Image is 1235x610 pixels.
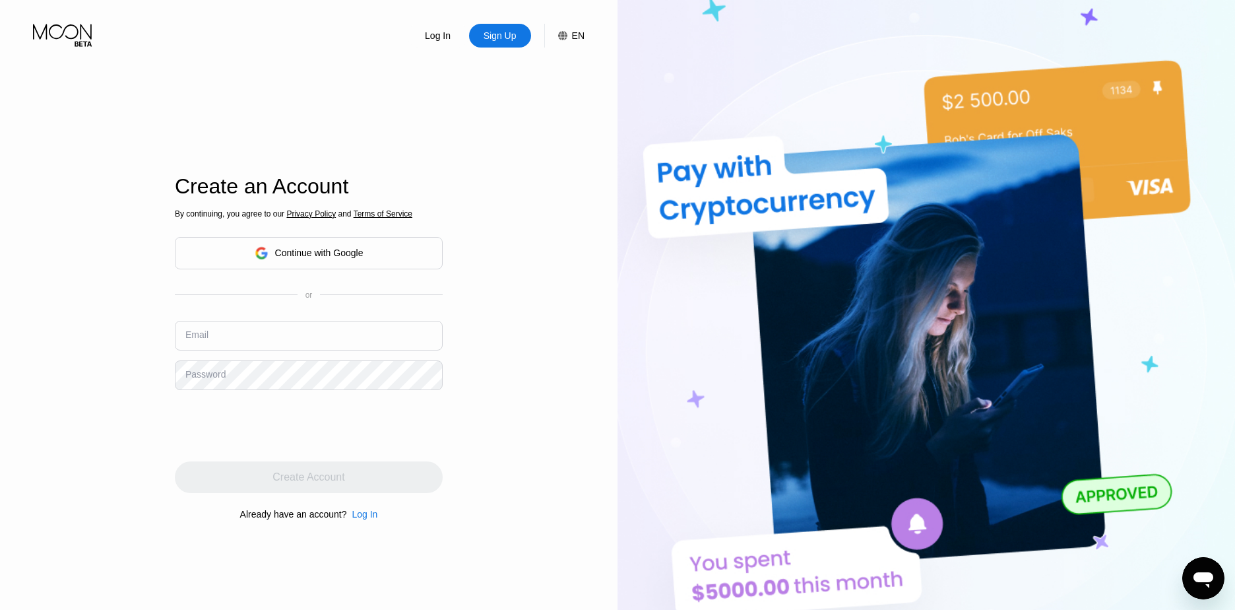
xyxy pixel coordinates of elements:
div: Already have an account? [240,509,347,520]
iframe: Button to launch messaging window [1182,557,1224,599]
div: Continue with Google [275,248,364,258]
span: Terms of Service [354,209,412,219]
div: Sign Up [482,29,518,42]
div: Log In [346,509,377,520]
div: or [305,290,313,300]
div: Password [185,369,226,380]
div: Log In [407,24,469,48]
div: EN [572,30,585,41]
div: EN [544,24,585,48]
div: Log In [424,29,452,42]
div: Log In [352,509,377,520]
span: and [336,209,354,219]
span: Privacy Policy [286,209,336,219]
div: Email [185,329,208,340]
div: By continuing, you agree to our [175,209,443,219]
div: Sign Up [469,24,531,48]
iframe: reCAPTCHA [175,400,375,452]
div: Create an Account [175,174,443,199]
div: Continue with Google [175,237,443,269]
